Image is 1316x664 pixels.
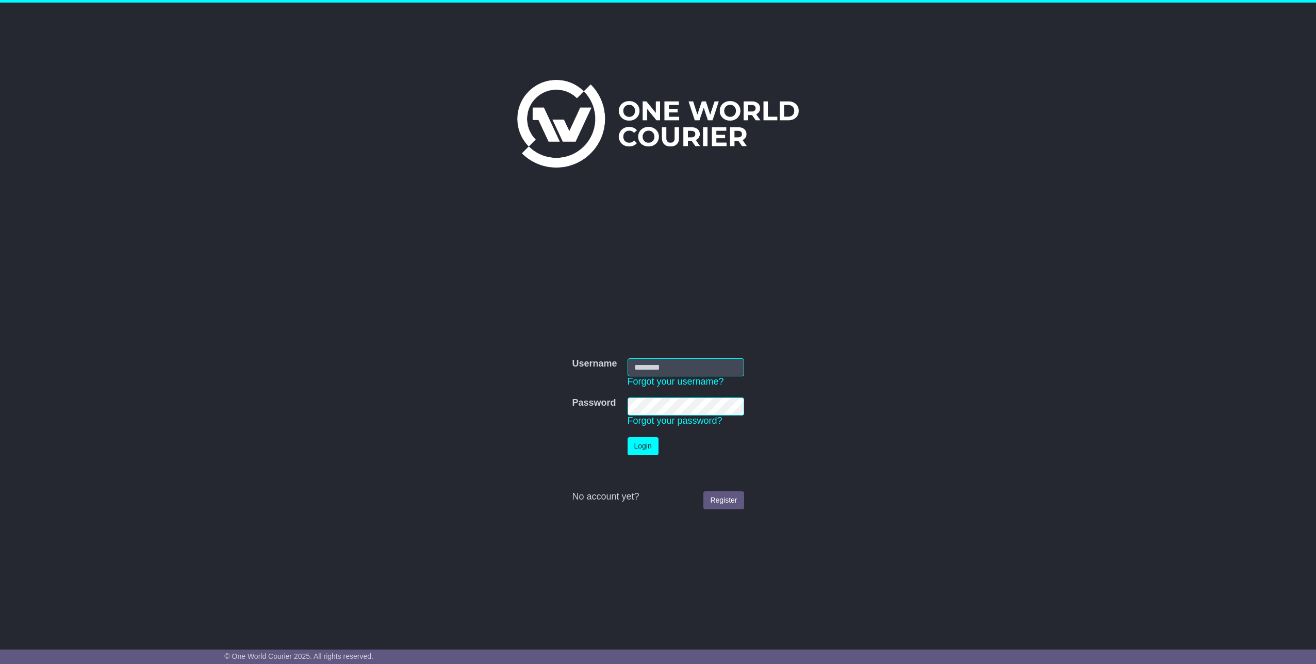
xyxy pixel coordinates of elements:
[572,397,616,409] label: Password
[628,437,659,455] button: Login
[572,491,744,503] div: No account yet?
[572,358,617,370] label: Username
[224,652,373,660] span: © One World Courier 2025. All rights reserved.
[628,376,724,387] a: Forgot your username?
[628,416,722,426] a: Forgot your password?
[703,491,744,509] a: Register
[517,80,799,168] img: One World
